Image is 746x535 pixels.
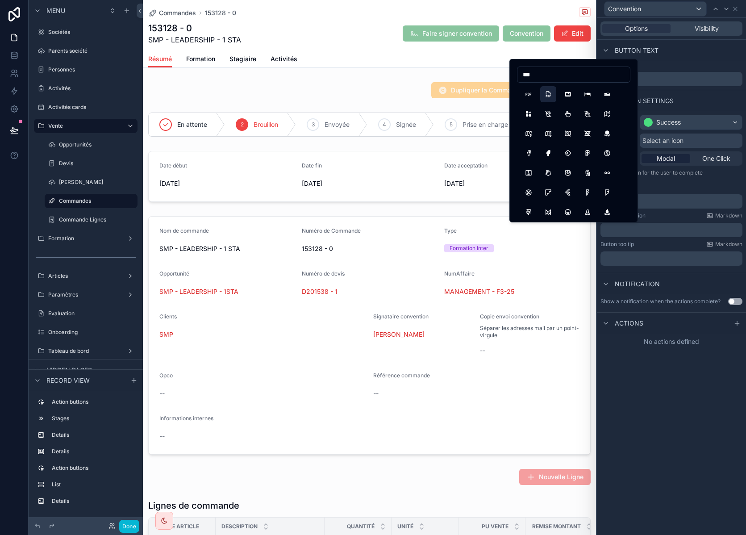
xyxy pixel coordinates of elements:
[521,125,537,142] button: MapDollar
[540,184,556,201] button: BrandFlipboard
[34,119,138,133] a: Vente
[229,54,256,63] span: Stagiaire
[34,325,138,339] a: Onboarding
[48,310,136,317] label: Evaluation
[205,8,236,17] a: 153128 - 0
[52,464,134,472] label: Action buttons
[34,269,138,283] a: Articles
[579,204,596,220] button: Campfire
[34,306,138,321] a: Evaluation
[482,523,508,530] span: PU vente
[615,46,658,55] span: Button text
[29,391,143,517] div: scrollable content
[45,156,138,171] a: Devis
[521,106,537,122] button: AppsFilled
[604,1,707,17] button: Convention
[540,125,556,142] button: MapDown
[600,241,634,248] label: Button tooltip
[45,138,138,152] a: Opportunités
[34,344,138,358] a: Tableau de bord
[148,22,241,34] h1: 153128 - 0
[52,448,134,455] label: Details
[45,194,138,208] a: Commandes
[229,51,256,69] a: Stagiaire
[186,54,215,63] span: Formation
[34,63,138,77] a: Personnes
[45,175,138,189] a: [PERSON_NAME]
[34,81,138,96] a: Activités
[521,86,537,102] button: Pdf
[48,235,123,242] label: Formation
[48,272,123,280] label: Articles
[560,204,576,220] button: BrandFunimation
[48,85,136,92] label: Activités
[657,154,675,163] span: Modal
[148,34,241,45] span: SMP - LEADERSHIP - 1 STA
[45,213,138,227] a: Commande Lignes
[46,6,65,15] span: Menu
[715,212,742,219] span: Markdown
[521,145,537,161] button: BrandFacebook
[48,66,136,73] label: Personnes
[59,179,136,186] label: [PERSON_NAME]
[48,104,136,111] label: Activités cards
[656,118,681,127] div: Success
[579,86,596,102] button: BedFilled
[599,204,615,220] button: CampfireFilled
[34,231,138,246] a: Formation
[34,100,138,114] a: Activités cards
[600,251,742,266] div: scrollable content
[706,241,742,248] a: Markdown
[521,165,537,181] button: BrandFinder
[148,54,172,63] span: Résumé
[532,523,581,530] span: Remise montant
[46,366,92,375] span: Hidden pages
[615,280,660,288] span: Notification
[560,184,576,201] button: BrandFlutter
[600,298,721,305] div: Show a notification when the actions complete?
[560,165,576,181] button: BrandFirefox
[615,96,674,105] span: Button settings
[599,125,615,142] button: AwardFilled
[34,25,138,39] a: Sociétés
[554,25,591,42] button: Edit
[397,523,413,530] span: Unité
[52,497,134,505] label: Details
[48,122,120,130] label: Vente
[600,194,742,209] div: scrollable content
[579,125,596,142] button: VipOff
[48,29,136,36] label: Sociétés
[560,145,576,161] button: BrandFeedly
[59,160,136,167] label: Devis
[599,184,615,201] button: BrandFoursquare
[600,223,742,237] div: scrollable content
[715,241,742,248] span: Markdown
[540,204,556,220] button: BrandFramerMotion
[34,288,138,302] a: Paramètres
[347,523,375,530] span: Quantité
[702,154,730,163] span: One Click
[695,24,719,33] span: Visibility
[597,334,746,350] div: No actions defined
[59,216,136,223] label: Commande Lignes
[706,212,742,219] a: Markdown
[642,136,683,145] span: Select an icon
[599,106,615,122] button: MapDiscount
[271,51,297,69] a: Activités
[540,145,556,161] button: BrandFacebookFilled
[52,415,134,422] label: Stages
[560,125,576,142] button: MapOff
[599,86,615,102] button: BedFlat
[579,106,596,122] button: HandFingerOff
[540,106,556,122] button: CupOff
[160,523,199,530] span: Code Article
[221,523,258,530] span: Description
[540,86,556,102] button: FileTypePdf
[560,106,576,122] button: HandFinger
[608,4,641,13] span: Convention
[52,481,134,488] label: List
[579,145,596,161] button: BrandFigma
[540,165,556,181] button: BrandFirebase
[579,165,596,181] button: BrandFiverr
[600,169,742,180] p: A form will open for the user to complete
